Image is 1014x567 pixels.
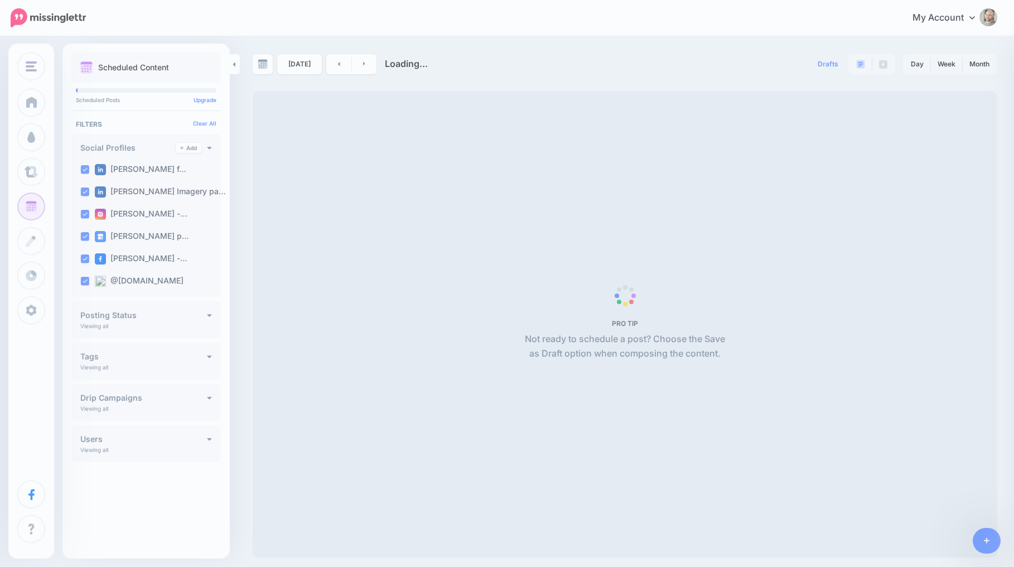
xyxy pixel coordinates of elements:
p: Viewing all [80,446,108,453]
p: Viewing all [80,323,108,329]
label: @[DOMAIN_NAME] [95,276,184,287]
img: google_business-square.png [95,231,106,242]
a: Week [931,55,962,73]
label: [PERSON_NAME] -… [95,209,187,220]
img: linkedin-square.png [95,164,106,175]
p: Viewing all [80,405,108,412]
a: My Account [901,4,997,32]
a: Add [176,143,201,153]
span: Loading... [385,58,428,69]
span: Drafts [818,61,838,68]
img: facebook-square.png [95,253,106,265]
p: Not ready to schedule a post? Choose the Save as Draft option when composing the content. [520,332,730,361]
h4: Drip Campaigns [80,394,207,402]
img: facebook-grey-square.png [879,60,887,69]
h4: Users [80,435,207,443]
label: [PERSON_NAME] p… [95,231,189,242]
h5: PRO TIP [520,319,730,328]
h4: Filters [76,120,216,128]
p: Viewing all [80,364,108,371]
h4: Posting Status [80,311,207,319]
img: Missinglettr [11,8,86,27]
img: instagram-square.png [95,209,106,220]
img: menu.png [26,61,37,71]
a: Drafts [811,54,845,74]
label: [PERSON_NAME] -… [95,253,187,265]
img: calendar-grey-darker.png [258,59,268,69]
a: [DATE] [277,54,322,74]
img: linkedin-square.png [95,186,106,198]
img: paragraph-boxed.png [856,60,865,69]
h4: Social Profiles [80,144,176,152]
p: Scheduled Posts [76,97,216,103]
a: Clear All [193,120,216,127]
h4: Tags [80,353,207,361]
img: calendar.png [80,61,93,74]
a: Upgrade [194,97,216,103]
label: [PERSON_NAME] Imagery pa… [95,186,226,198]
a: Month [963,55,996,73]
a: Day [904,55,930,73]
p: Scheduled Content [98,64,169,71]
label: [PERSON_NAME] f… [95,164,186,175]
img: bluesky-square.png [95,276,106,287]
